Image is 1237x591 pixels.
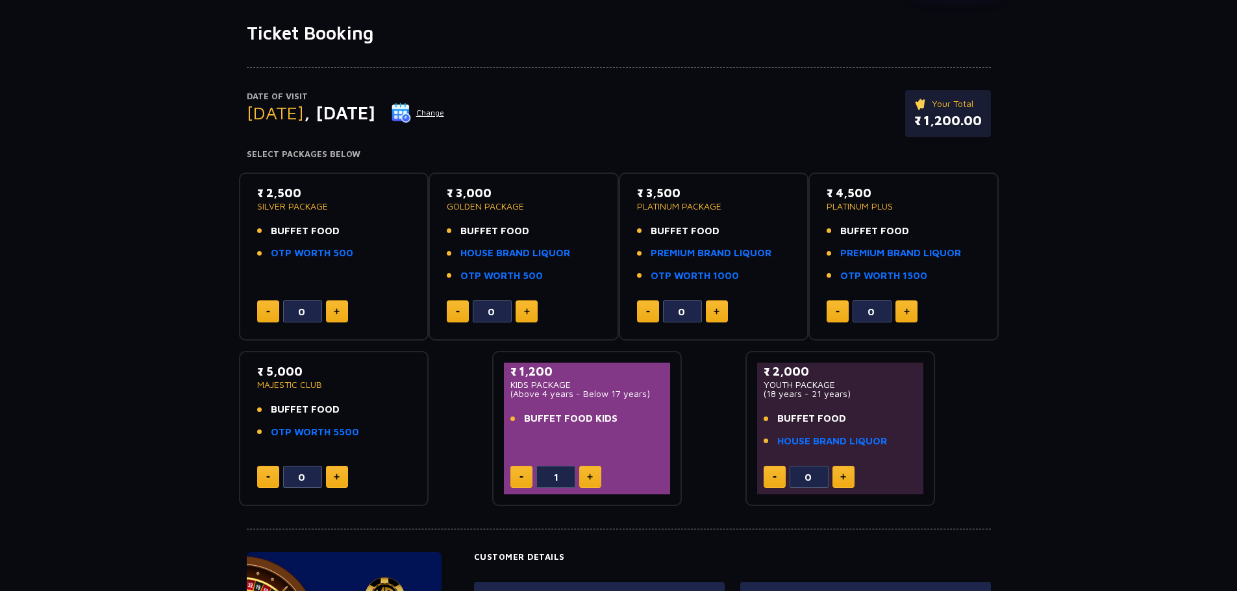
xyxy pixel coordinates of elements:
[773,476,777,478] img: minus
[247,22,991,44] h1: Ticket Booking
[714,308,719,315] img: plus
[266,476,270,478] img: minus
[777,434,887,449] a: HOUSE BRAND LIQUOR
[637,184,791,202] p: ₹ 3,500
[271,402,340,417] span: BUFFET FOOD
[637,202,791,211] p: PLATINUM PACKAGE
[904,308,910,315] img: plus
[646,311,650,313] img: minus
[827,184,981,202] p: ₹ 4,500
[304,102,375,123] span: , [DATE]
[827,202,981,211] p: PLATINUM PLUS
[257,184,411,202] p: ₹ 2,500
[651,269,739,283] a: OTP WORTH 1000
[391,103,445,123] button: Change
[257,202,411,211] p: SILVER PACKAGE
[524,308,530,315] img: plus
[460,269,543,283] a: OTP WORTH 500
[764,380,918,389] p: YOUTH PACKAGE
[456,311,460,313] img: minus
[914,97,982,111] p: Your Total
[334,474,340,480] img: plus
[764,389,918,398] p: (18 years - 21 years)
[510,380,664,389] p: KIDS PACKAGE
[271,425,359,440] a: OTP WORTH 5500
[247,90,445,103] p: Date of Visit
[460,224,529,239] span: BUFFET FOOD
[474,552,991,562] h4: Customer Details
[651,224,719,239] span: BUFFET FOOD
[447,184,601,202] p: ₹ 3,000
[914,97,928,111] img: ticket
[271,224,340,239] span: BUFFET FOOD
[266,311,270,313] img: minus
[840,269,927,283] a: OTP WORTH 1500
[524,411,618,426] span: BUFFET FOOD KIDS
[840,246,961,261] a: PREMIUM BRAND LIQUOR
[914,111,982,130] p: ₹ 1,200.00
[587,474,593,480] img: plus
[257,380,411,389] p: MAJESTIC CLUB
[447,202,601,211] p: GOLDEN PACKAGE
[764,363,918,380] p: ₹ 2,000
[840,224,909,239] span: BUFFET FOOD
[334,308,340,315] img: plus
[777,411,846,426] span: BUFFET FOOD
[836,311,840,313] img: minus
[460,246,570,261] a: HOUSE BRAND LIQUOR
[840,474,846,480] img: plus
[271,246,353,261] a: OTP WORTH 500
[510,363,664,380] p: ₹ 1,200
[651,246,771,261] a: PREMIUM BRAND LIQUOR
[519,476,523,478] img: minus
[510,389,664,398] p: (Above 4 years - Below 17 years)
[247,102,304,123] span: [DATE]
[257,363,411,380] p: ₹ 5,000
[247,149,991,160] h4: Select Packages Below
